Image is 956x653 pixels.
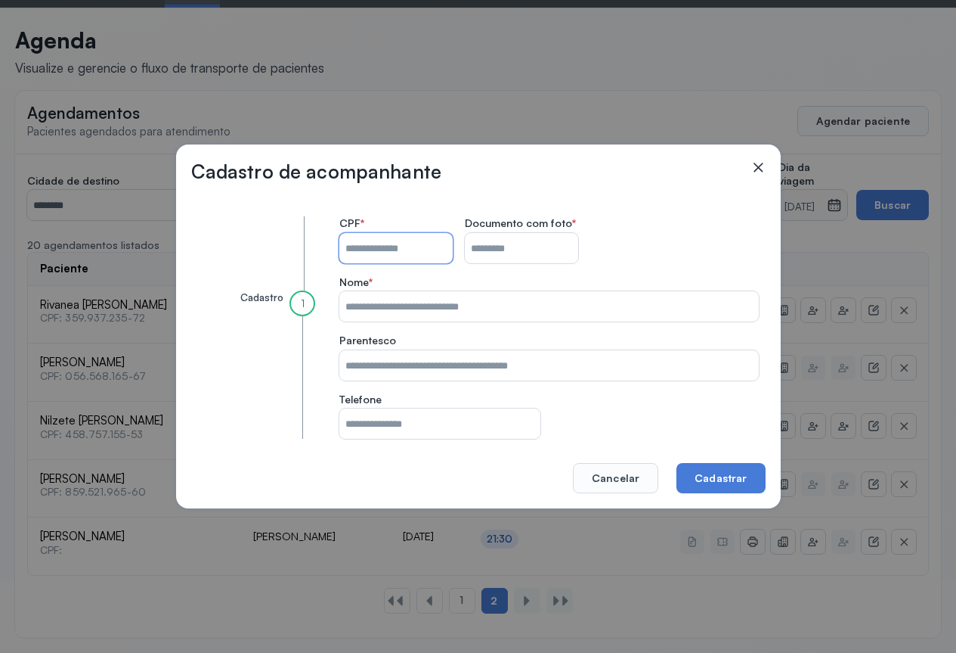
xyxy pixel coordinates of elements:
span: Documento com foto [465,216,576,230]
span: Telefone [339,393,382,406]
span: CPF [339,216,364,230]
span: Parentesco [339,334,396,347]
button: Cancelar [573,463,658,493]
small: Cadastro [240,291,283,303]
span: Nome [339,275,373,289]
h3: Cadastro de acompanhante [191,160,442,183]
button: Cadastrar [676,463,765,493]
span: 1 [301,297,305,310]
